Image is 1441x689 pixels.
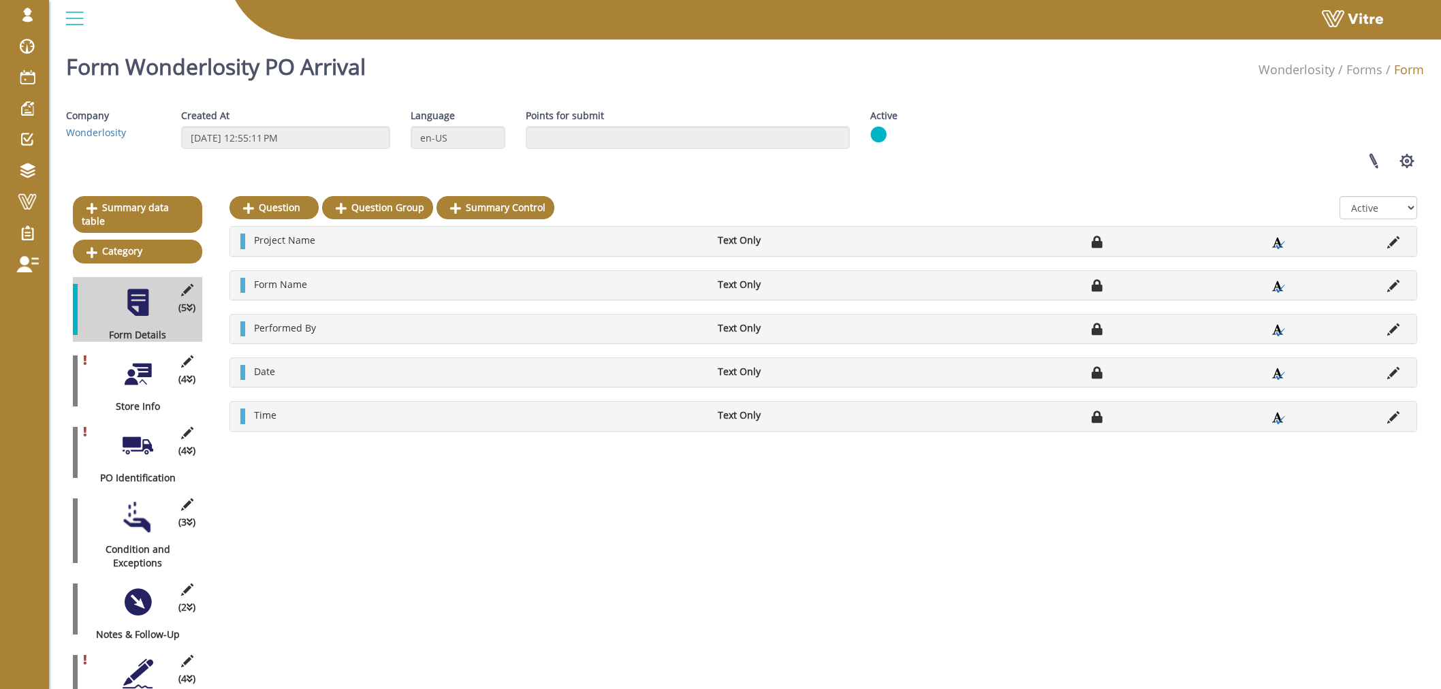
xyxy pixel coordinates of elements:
[254,234,315,246] span: Project Name
[254,408,276,421] span: Time
[66,109,109,123] label: Company
[178,515,195,529] span: (3 )
[181,109,229,123] label: Created At
[711,278,885,291] li: Text Only
[73,240,202,263] a: Category
[73,628,192,641] div: Notes & Follow-Up
[178,672,195,686] span: (4 )
[711,408,885,422] li: Text Only
[1258,61,1335,78] a: Wonderlosity
[73,400,192,413] div: Store Info
[711,234,885,247] li: Text Only
[178,301,195,315] span: (5 )
[66,34,366,92] h1: Form Wonderlosity PO Arrival
[73,196,202,233] a: Summary data table
[229,196,319,219] a: Question
[73,543,192,570] div: Condition and Exceptions
[73,471,192,485] div: PO Identification
[437,196,554,219] a: Summary Control
[711,365,885,379] li: Text Only
[178,372,195,386] span: (4 )
[411,109,455,123] label: Language
[254,278,307,291] span: Form Name
[711,321,885,335] li: Text Only
[73,328,192,342] div: Form Details
[870,126,887,143] img: yes
[178,600,195,614] span: (2 )
[1382,61,1424,79] li: Form
[66,126,126,139] a: Wonderlosity
[526,109,604,123] label: Points for submit
[870,109,898,123] label: Active
[1346,61,1382,78] a: Forms
[254,321,316,334] span: Performed By
[254,365,275,378] span: Date
[322,196,433,219] a: Question Group
[178,444,195,458] span: (4 )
